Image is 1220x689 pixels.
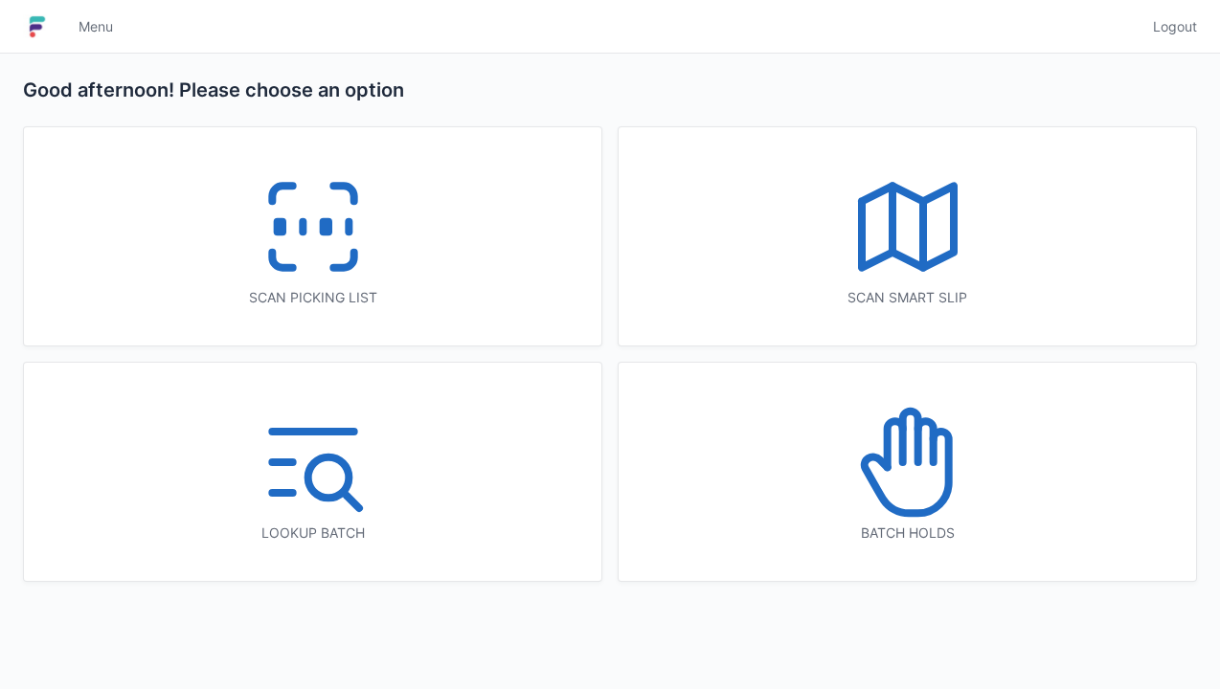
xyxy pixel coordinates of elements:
[657,523,1158,543] div: Batch holds
[67,10,124,44] a: Menu
[618,126,1197,346] a: Scan smart slip
[79,17,113,36] span: Menu
[23,11,52,42] img: logo-small.jpg
[1153,17,1197,36] span: Logout
[657,288,1158,307] div: Scan smart slip
[23,77,1197,103] h2: Good afternoon! Please choose an option
[1141,10,1197,44] a: Logout
[618,362,1197,582] a: Batch holds
[23,362,602,582] a: Lookup batch
[62,523,563,543] div: Lookup batch
[62,288,563,307] div: Scan picking list
[23,126,602,346] a: Scan picking list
